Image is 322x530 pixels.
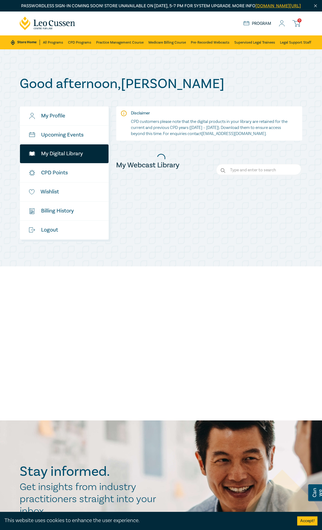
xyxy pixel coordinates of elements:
h2: Stay informed. [20,464,162,479]
img: Close [313,3,318,8]
a: Store Home [11,40,40,45]
a: Medicare Billing Course [148,35,186,49]
a: Supervised Legal Trainees [234,35,275,49]
a: [DOMAIN_NAME][URL] [255,3,301,9]
a: CPD Programs [68,35,91,49]
a: Practice Management Course [96,35,144,49]
h2: Get insights from industry practitioners straight into your inbox. [20,481,162,517]
p: Passwordless sign-in coming soon! Store unavailable on [DATE], 5–7 PM for system upgrade. More info [20,3,303,9]
span: 0 [298,18,301,22]
a: Pre-Recorded Webcasts [191,35,229,49]
a: All Programs [43,35,63,49]
a: Program [243,21,272,26]
a: Legal Support Staff [280,35,311,49]
button: Accept cookies [297,516,317,525]
div: This website uses cookies to enhance the user experience. [5,517,288,525]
